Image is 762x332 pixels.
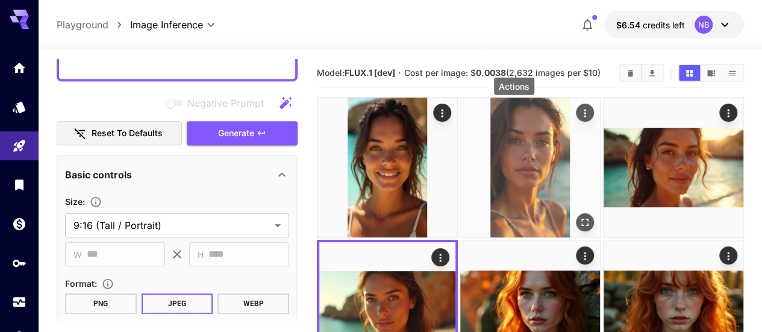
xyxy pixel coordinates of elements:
[576,213,595,231] div: Open in fullscreen
[198,248,204,262] span: H
[642,65,663,81] button: Download All
[65,168,132,182] p: Basic controls
[142,293,213,314] button: JPEG
[187,96,264,110] span: Negative Prompt
[12,99,27,114] div: Models
[317,98,457,237] img: 9k=
[404,67,601,78] span: Cost per image: $ (2,632 images per $10)
[701,65,722,81] button: Show images in video view
[218,126,254,141] span: Generate
[576,104,595,122] div: Actions
[620,65,641,81] button: Clear Images
[57,17,130,32] nav: breadcrumb
[604,98,743,237] img: 2Q==
[65,196,85,207] span: Size :
[12,216,27,231] div: Wallet
[57,121,182,146] button: Reset to defaults
[130,17,203,32] span: Image Inference
[163,95,273,110] span: Negative prompts are not compatible with the selected model.
[616,19,685,31] div: $6.54219
[85,196,107,208] button: Adjust the dimensions of the generated image by specifying its width and height in pixels, or sel...
[12,60,27,75] div: Home
[616,20,643,30] span: $6.54
[217,293,289,314] button: WEBP
[695,16,713,34] div: NB
[643,20,685,30] span: credits left
[97,278,119,290] button: Choose the file format for the output image.
[12,255,27,271] div: API Keys
[604,11,744,39] button: $6.54219NB
[317,67,395,78] span: Model:
[12,295,27,310] div: Usage
[12,177,27,192] div: Library
[679,65,700,81] button: Show images in grid view
[460,98,600,237] img: 2Q==
[431,248,449,266] div: Actions
[187,121,298,146] button: Generate
[719,104,737,122] div: Actions
[73,218,270,233] span: 9:16 (Tall / Portrait)
[722,65,743,81] button: Show images in list view
[398,66,401,80] p: ·
[65,278,97,289] span: Format :
[12,139,27,154] div: Playground
[345,67,395,78] b: FLUX.1 [dev]
[73,248,82,262] span: W
[678,64,744,82] div: Show images in grid viewShow images in video viewShow images in list view
[476,67,506,78] b: 0.0038
[57,17,108,32] a: Playground
[65,293,137,314] button: PNG
[719,246,737,265] div: Actions
[494,78,534,95] div: Actions
[433,104,451,122] div: Actions
[619,64,664,82] div: Clear ImagesDownload All
[576,246,595,265] div: Actions
[65,160,289,189] div: Basic controls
